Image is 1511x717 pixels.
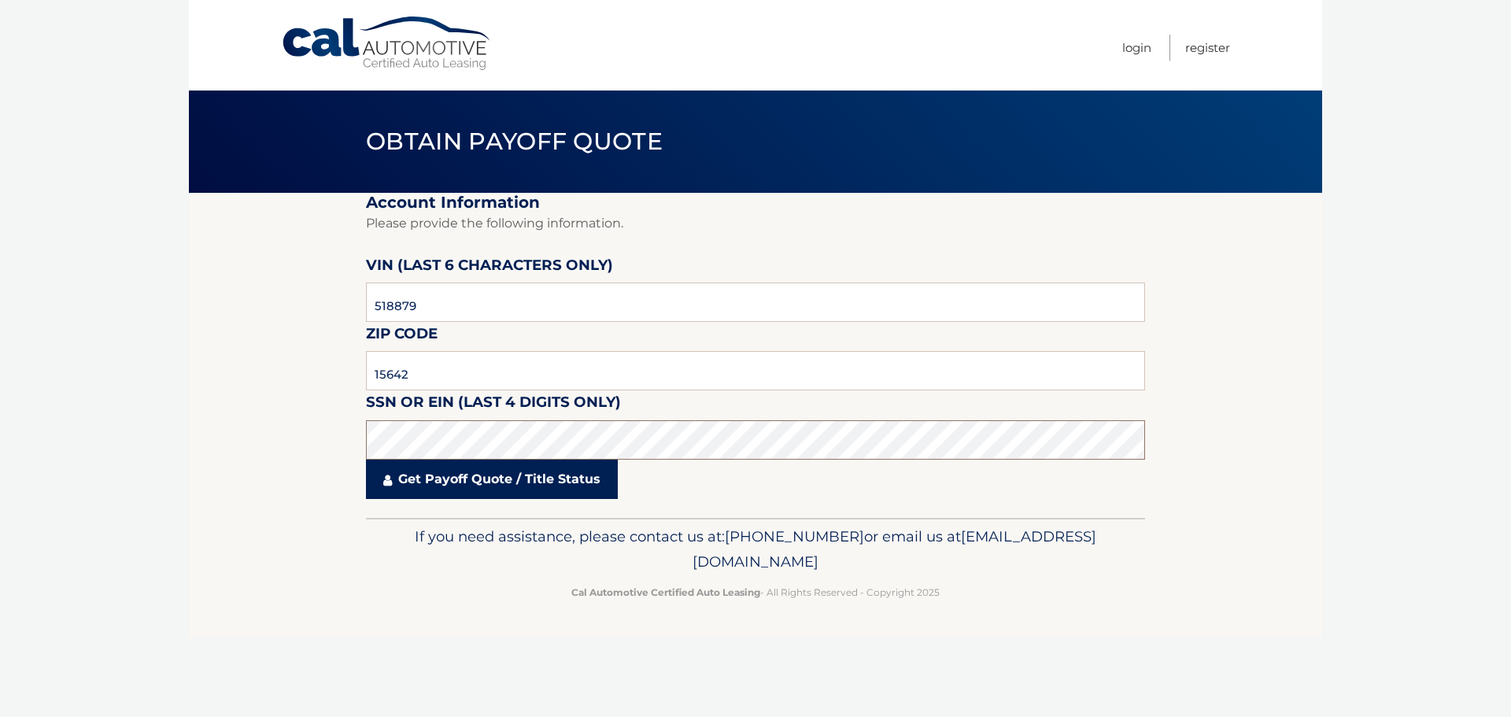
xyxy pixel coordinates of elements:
[366,322,438,351] label: Zip Code
[1185,35,1230,61] a: Register
[366,460,618,499] a: Get Payoff Quote / Title Status
[281,16,493,72] a: Cal Automotive
[1122,35,1151,61] a: Login
[366,127,663,156] span: Obtain Payoff Quote
[366,213,1145,235] p: Please provide the following information.
[366,390,621,419] label: SSN or EIN (last 4 digits only)
[376,524,1135,575] p: If you need assistance, please contact us at: or email us at
[376,584,1135,601] p: - All Rights Reserved - Copyright 2025
[725,527,864,545] span: [PHONE_NUMBER]
[366,253,613,283] label: VIN (last 6 characters only)
[571,586,760,598] strong: Cal Automotive Certified Auto Leasing
[366,193,1145,213] h2: Account Information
